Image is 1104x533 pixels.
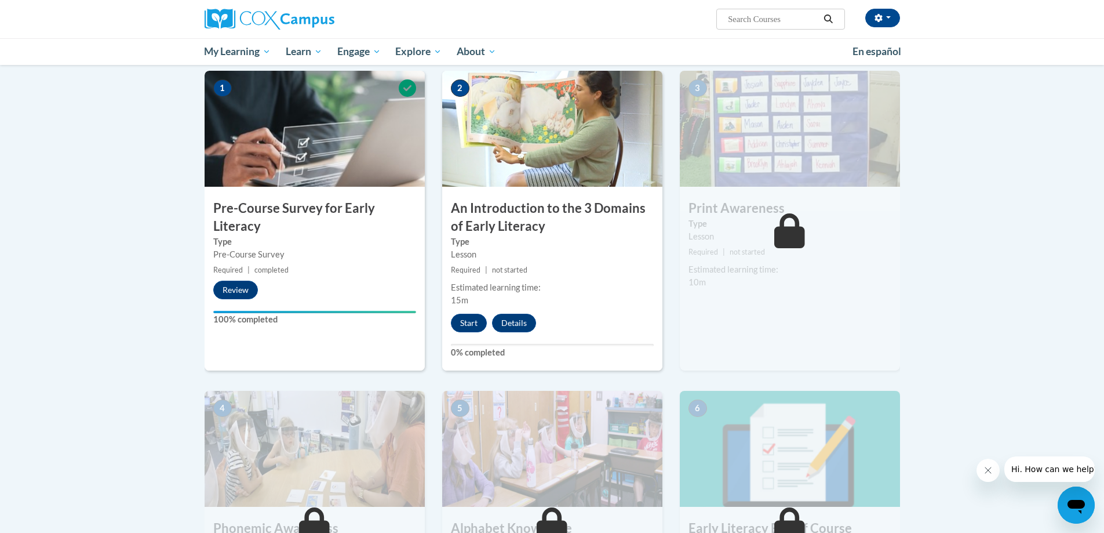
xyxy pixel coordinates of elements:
div: Lesson [451,248,654,261]
span: 1 [213,79,232,97]
span: 4 [213,400,232,417]
img: Course Image [680,391,900,507]
a: My Learning [197,38,279,65]
span: | [247,266,250,274]
span: Engage [337,45,381,59]
iframe: Close message [977,459,1000,482]
img: Course Image [442,391,662,507]
a: Learn [278,38,330,65]
span: About [457,45,496,59]
span: 6 [688,400,707,417]
h3: Print Awareness [680,200,900,217]
a: Cox Campus [205,9,425,30]
span: 10m [688,277,706,287]
button: Details [492,314,536,332]
label: Type [213,235,416,248]
span: not started [730,248,765,256]
div: Your progress [213,311,416,313]
span: 5 [451,400,469,417]
span: Explore [395,45,442,59]
h3: An Introduction to the 3 Domains of Early Literacy [442,200,662,235]
div: Main menu [187,38,917,65]
span: completed [254,266,289,274]
span: 15m [451,295,468,305]
label: Type [688,217,891,230]
img: Course Image [442,71,662,187]
label: 0% completed [451,346,654,359]
label: Type [451,235,654,248]
button: Review [213,281,258,299]
button: Search [819,12,837,26]
span: 2 [451,79,469,97]
span: 3 [688,79,707,97]
h3: Pre-Course Survey for Early Literacy [205,200,425,235]
a: En español [845,39,909,64]
iframe: Button to launch messaging window [1058,487,1095,524]
a: Explore [388,38,449,65]
span: Required [688,248,718,256]
div: Pre-Course Survey [213,248,416,261]
button: Account Settings [865,9,900,27]
span: Learn [286,45,322,59]
span: Hi. How can we help? [7,8,94,17]
div: Lesson [688,230,891,243]
span: Required [451,266,480,274]
span: En español [852,45,901,57]
iframe: Message from company [1004,456,1095,482]
button: Start [451,314,487,332]
div: Estimated learning time: [688,263,891,276]
img: Course Image [680,71,900,187]
div: Estimated learning time: [451,281,654,294]
img: Course Image [205,71,425,187]
img: Course Image [205,391,425,507]
img: Cox Campus [205,9,334,30]
label: 100% completed [213,313,416,326]
span: | [723,248,725,256]
a: Engage [330,38,388,65]
input: Search Courses [727,12,819,26]
span: not started [492,266,527,274]
a: About [449,38,504,65]
span: Required [213,266,243,274]
span: | [485,266,487,274]
span: My Learning [204,45,271,59]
